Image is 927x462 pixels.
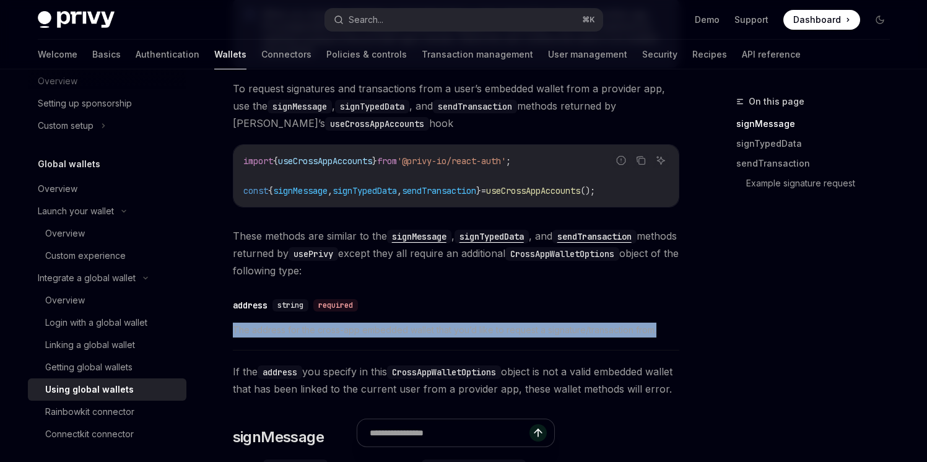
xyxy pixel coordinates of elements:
[582,15,595,25] span: ⌘ K
[45,315,147,330] div: Login with a global wallet
[397,155,506,167] span: '@privy-io/react-auth'
[278,155,372,167] span: useCrossAppAccounts
[455,230,529,243] code: signTypedData
[642,40,677,69] a: Security
[692,40,727,69] a: Recipes
[387,365,501,379] code: CrossAppWalletOptions
[45,226,85,241] div: Overview
[28,401,186,423] a: Rainbowkit connector
[268,100,332,113] code: signMessage
[38,11,115,28] img: dark logo
[736,134,900,154] a: signTypedData
[289,247,338,261] code: usePrivy
[92,40,121,69] a: Basics
[481,185,486,196] span: =
[45,293,85,308] div: Overview
[45,338,135,352] div: Linking a global wallet
[214,40,246,69] a: Wallets
[233,80,679,132] span: To request signatures and transactions from a user’s embedded wallet from a provider app, use the...
[261,40,311,69] a: Connectors
[28,378,186,401] a: Using global wallets
[28,92,186,115] a: Setting up sponsorship
[28,423,186,445] a: Connectkit connector
[476,185,481,196] span: }
[377,155,397,167] span: from
[45,404,134,419] div: Rainbowkit connector
[45,248,126,263] div: Custom experience
[38,271,136,285] div: Integrate a global wallet
[325,117,429,131] code: useCrossAppAccounts
[273,155,278,167] span: {
[552,230,637,242] a: sendTransaction
[28,245,186,267] a: Custom experience
[313,299,358,312] div: required
[734,14,768,26] a: Support
[268,185,273,196] span: {
[28,178,186,200] a: Overview
[402,185,476,196] span: sendTransaction
[433,100,517,113] code: sendTransaction
[38,96,132,111] div: Setting up sponsorship
[326,40,407,69] a: Policies & controls
[277,300,303,310] span: string
[28,289,186,312] a: Overview
[38,118,94,133] div: Custom setup
[387,230,451,242] a: signMessage
[387,230,451,243] code: signMessage
[870,10,890,30] button: Toggle dark mode
[749,94,804,109] span: On this page
[233,363,679,398] span: If the you specify in this object is not a valid embedded wallet that has been linked to the curr...
[633,152,649,168] button: Copy the contents from the code block
[486,185,580,196] span: useCrossAppAccounts
[233,323,679,338] span: The address for the cross-app embedded wallet that you’d like to request a signature/transaction ...
[372,155,377,167] span: }
[552,230,637,243] code: sendTransaction
[746,173,900,193] a: Example signature request
[136,40,199,69] a: Authentication
[258,365,302,379] code: address
[742,40,801,69] a: API reference
[28,222,186,245] a: Overview
[233,227,679,279] span: These methods are similar to the , , and methods returned by except they all require an additiona...
[529,424,547,442] button: Send message
[455,230,529,242] a: signTypedData
[28,356,186,378] a: Getting global wallets
[325,9,603,31] button: Search...⌘K
[736,114,900,134] a: signMessage
[333,185,397,196] span: signTypedData
[243,155,273,167] span: import
[28,334,186,356] a: Linking a global wallet
[335,100,409,113] code: signTypedData
[243,185,268,196] span: const
[397,185,402,196] span: ,
[783,10,860,30] a: Dashboard
[45,427,134,442] div: Connectkit connector
[506,155,511,167] span: ;
[328,185,333,196] span: ,
[38,40,77,69] a: Welcome
[45,382,134,397] div: Using global wallets
[548,40,627,69] a: User management
[38,157,100,172] h5: Global wallets
[233,299,268,312] div: address
[793,14,841,26] span: Dashboard
[653,152,669,168] button: Ask AI
[505,247,619,261] code: CrossAppWalletOptions
[422,40,533,69] a: Transaction management
[736,154,900,173] a: sendTransaction
[613,152,629,168] button: Report incorrect code
[695,14,720,26] a: Demo
[28,312,186,334] a: Login with a global wallet
[273,185,328,196] span: signMessage
[38,204,114,219] div: Launch your wallet
[38,181,77,196] div: Overview
[349,12,383,27] div: Search...
[580,185,595,196] span: ();
[45,360,133,375] div: Getting global wallets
